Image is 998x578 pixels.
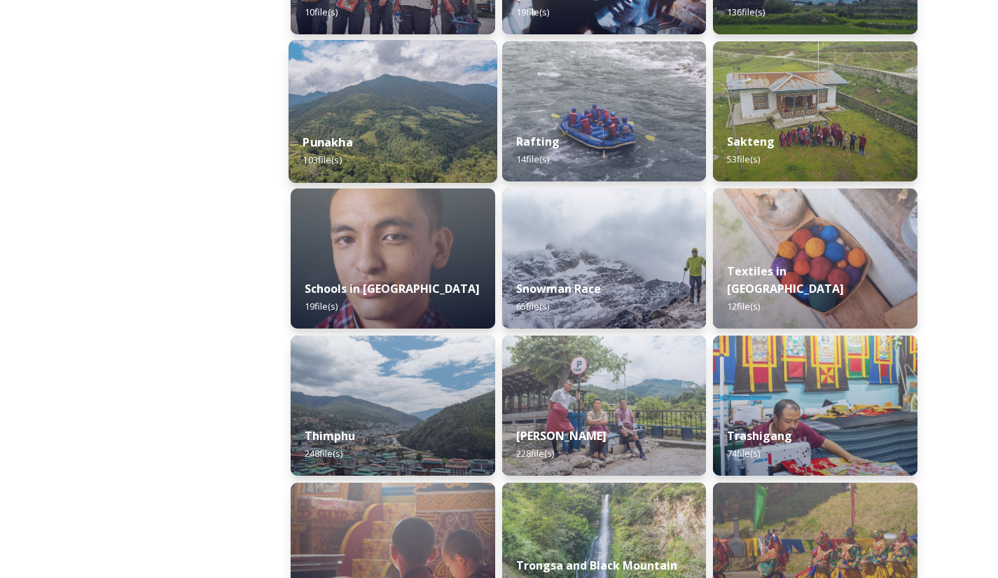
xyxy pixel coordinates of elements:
[713,41,917,181] img: Sakteng%2520070723%2520by%2520Nantawat-5.jpg
[727,153,760,165] span: 53 file(s)
[516,428,607,443] strong: [PERSON_NAME]
[727,428,792,443] strong: Trashigang
[305,6,338,18] span: 10 file(s)
[727,300,760,312] span: 12 file(s)
[291,188,495,329] img: _SCH2151_FINAL_RGB.jpg
[727,263,844,296] strong: Textiles in [GEOGRAPHIC_DATA]
[516,447,554,460] span: 228 file(s)
[713,188,917,329] img: _SCH9806.jpg
[303,135,352,150] strong: Punakha
[291,336,495,476] img: Thimphu%2520190723%2520by%2520Amp%2520Sripimanwat-43.jpg
[502,41,707,181] img: f73f969a-3aba-4d6d-a863-38e7472ec6b1.JPG
[727,6,765,18] span: 136 file(s)
[516,281,601,296] strong: Snowman Race
[727,447,760,460] span: 74 file(s)
[289,40,497,183] img: 2022-10-01%252012.59.42.jpg
[516,6,549,18] span: 19 file(s)
[305,281,480,296] strong: Schools in [GEOGRAPHIC_DATA]
[303,153,341,166] span: 103 file(s)
[516,153,549,165] span: 14 file(s)
[516,134,560,149] strong: Rafting
[305,428,355,443] strong: Thimphu
[516,300,549,312] span: 65 file(s)
[502,188,707,329] img: Snowman%2520Race41.jpg
[305,300,338,312] span: 19 file(s)
[305,447,342,460] span: 248 file(s)
[727,134,775,149] strong: Sakteng
[502,336,707,476] img: Trashi%2520Yangtse%2520090723%2520by%2520Amp%2520Sripimanwat-187.jpg
[713,336,917,476] img: Trashigang%2520and%2520Rangjung%2520060723%2520by%2520Amp%2520Sripimanwat-66.jpg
